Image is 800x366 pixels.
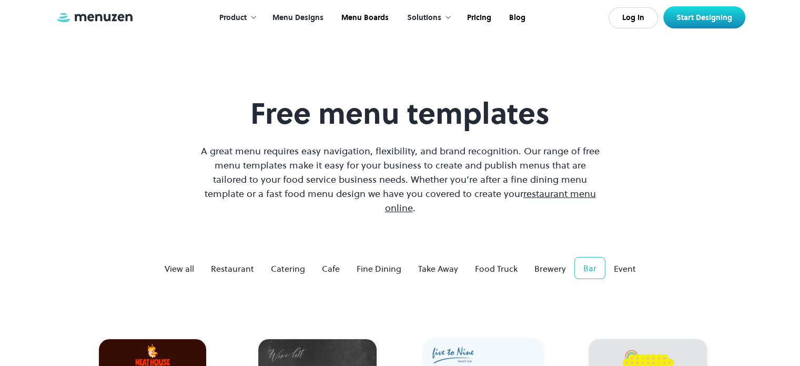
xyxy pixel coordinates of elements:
[583,262,596,274] div: Bar
[475,262,518,275] div: Food Truck
[499,2,533,34] a: Blog
[418,262,458,275] div: Take Away
[457,2,499,34] a: Pricing
[219,12,247,24] div: Product
[198,144,602,215] p: A great menu requires easy navigation, flexibility, and brand recognition. Our range of free menu...
[407,12,441,24] div: Solutions
[209,2,262,34] div: Product
[397,2,457,34] div: Solutions
[534,262,566,275] div: Brewery
[211,262,254,275] div: Restaurant
[614,262,636,275] div: Event
[609,7,658,28] a: Log In
[331,2,397,34] a: Menu Boards
[322,262,340,275] div: Cafe
[663,6,745,28] a: Start Designing
[198,96,602,131] h1: Free menu templates
[271,262,305,275] div: Catering
[165,262,194,275] div: View all
[357,262,401,275] div: Fine Dining
[262,2,331,34] a: Menu Designs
